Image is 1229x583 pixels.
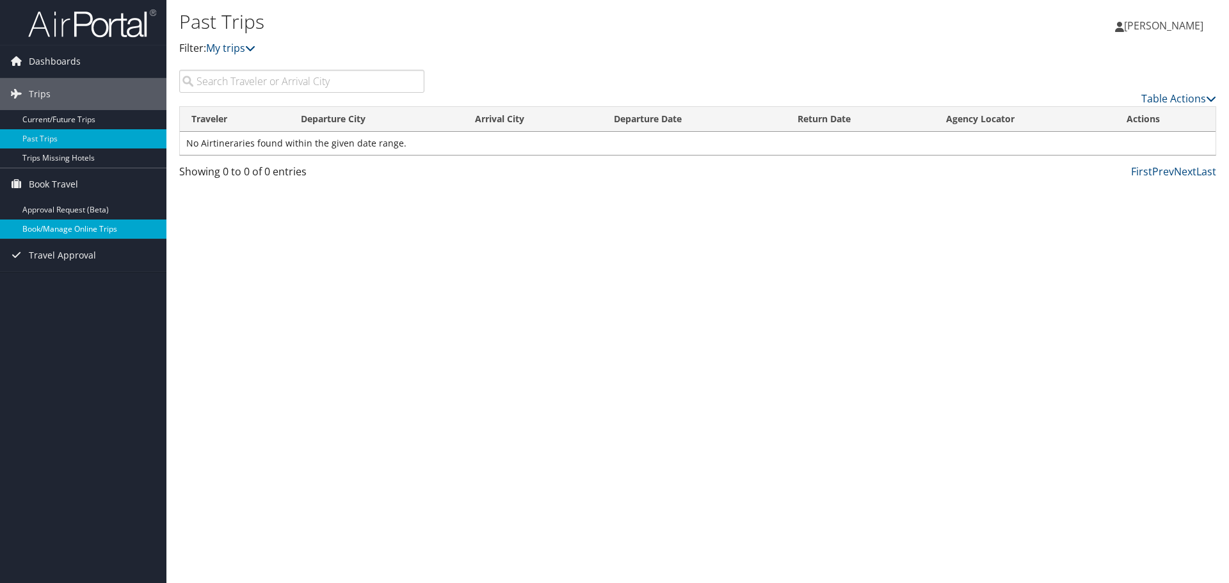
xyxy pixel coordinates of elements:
span: Book Travel [29,168,78,200]
a: First [1131,164,1152,179]
th: Departure City: activate to sort column ascending [289,107,463,132]
a: Next [1174,164,1196,179]
th: Traveler: activate to sort column ascending [180,107,289,132]
a: My trips [206,41,255,55]
div: Showing 0 to 0 of 0 entries [179,164,424,186]
th: Arrival City: activate to sort column ascending [463,107,602,132]
span: Travel Approval [29,239,96,271]
img: airportal-logo.png [28,8,156,38]
h1: Past Trips [179,8,871,35]
td: No Airtineraries found within the given date range. [180,132,1216,155]
th: Agency Locator: activate to sort column ascending [935,107,1115,132]
a: Prev [1152,164,1174,179]
span: Dashboards [29,45,81,77]
p: Filter: [179,40,871,57]
input: Search Traveler or Arrival City [179,70,424,93]
th: Return Date: activate to sort column ascending [786,107,935,132]
a: Last [1196,164,1216,179]
th: Actions [1115,107,1216,132]
a: Table Actions [1141,92,1216,106]
span: Trips [29,78,51,110]
th: Departure Date: activate to sort column ascending [602,107,786,132]
a: [PERSON_NAME] [1115,6,1216,45]
span: [PERSON_NAME] [1124,19,1203,33]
